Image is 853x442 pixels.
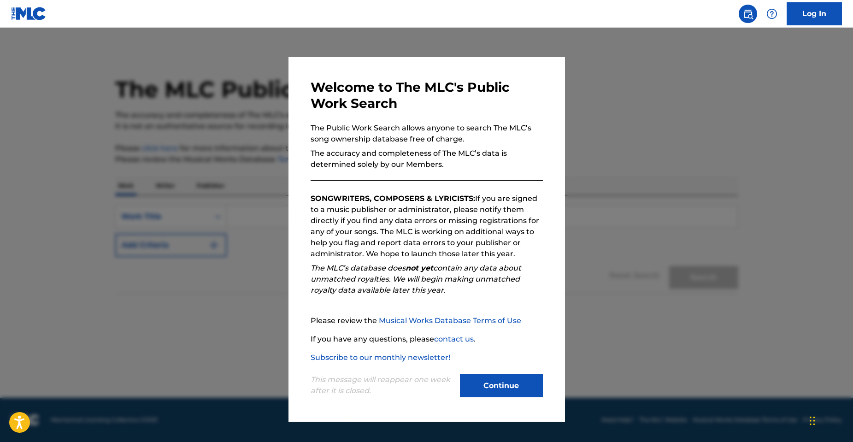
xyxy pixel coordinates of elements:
[311,123,543,145] p: The Public Work Search allows anyone to search The MLC’s song ownership database free of charge.
[379,316,521,325] a: Musical Works Database Terms of Use
[742,8,753,19] img: search
[807,398,853,442] iframe: Chat Widget
[460,374,543,397] button: Continue
[311,264,521,295] em: The MLC’s database does contain any data about unmatched royalties. We will begin making unmatche...
[311,315,543,326] p: Please review the
[311,193,543,259] p: If you are signed to a music publisher or administrator, please notify them directly if you find ...
[739,5,757,23] a: Public Search
[311,79,543,112] h3: Welcome to The MLC's Public Work Search
[810,407,815,435] div: Drag
[311,374,454,396] p: This message will reappear one week after it is closed.
[311,194,475,203] strong: SONGWRITERS, COMPOSERS & LYRICISTS:
[311,148,543,170] p: The accuracy and completeness of The MLC’s data is determined solely by our Members.
[763,5,781,23] div: Help
[766,8,777,19] img: help
[434,335,474,343] a: contact us
[311,353,450,362] a: Subscribe to our monthly newsletter!
[787,2,842,25] a: Log In
[11,7,47,20] img: MLC Logo
[406,264,433,272] strong: not yet
[311,334,543,345] p: If you have any questions, please .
